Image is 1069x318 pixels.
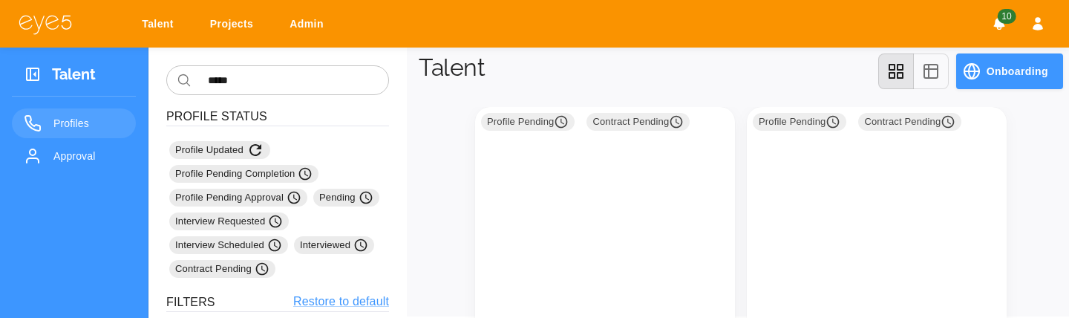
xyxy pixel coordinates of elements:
[487,114,569,129] span: Profile Pending
[592,114,684,129] span: Contract Pending
[864,114,955,129] span: Contract Pending
[53,147,124,165] span: Approval
[200,10,268,38] a: Projects
[166,293,215,311] h6: Filters
[878,53,914,89] button: grid
[293,293,389,311] a: Restore to default
[175,214,283,229] span: Interview Requested
[313,189,379,207] div: Pending
[175,141,264,159] span: Profile Updated
[166,107,389,126] h6: Profile Status
[12,141,136,171] a: Approval
[169,141,270,159] div: Profile Updated
[169,236,288,254] div: Interview Scheduled
[175,262,269,276] span: Contract Pending
[175,190,301,205] span: Profile Pending Approval
[169,260,275,278] div: Contract Pending
[294,236,374,254] div: Interviewed
[956,53,1063,89] button: Onboarding
[53,114,124,132] span: Profiles
[175,238,282,253] span: Interview Scheduled
[18,13,73,35] img: eye5
[300,238,368,253] span: Interviewed
[419,53,485,82] h1: Talent
[169,165,318,183] div: Profile Pending Completion
[280,10,339,38] a: Admin
[878,53,949,89] div: view
[52,65,96,88] h3: Talent
[132,10,189,38] a: Talent
[759,114,840,129] span: Profile Pending
[997,9,1016,24] span: 10
[12,108,136,138] a: Profiles
[175,166,313,181] span: Profile Pending Completion
[319,190,373,205] span: Pending
[169,212,289,230] div: Interview Requested
[986,10,1013,37] button: Notifications
[913,53,949,89] button: table
[169,189,307,207] div: Profile Pending Approval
